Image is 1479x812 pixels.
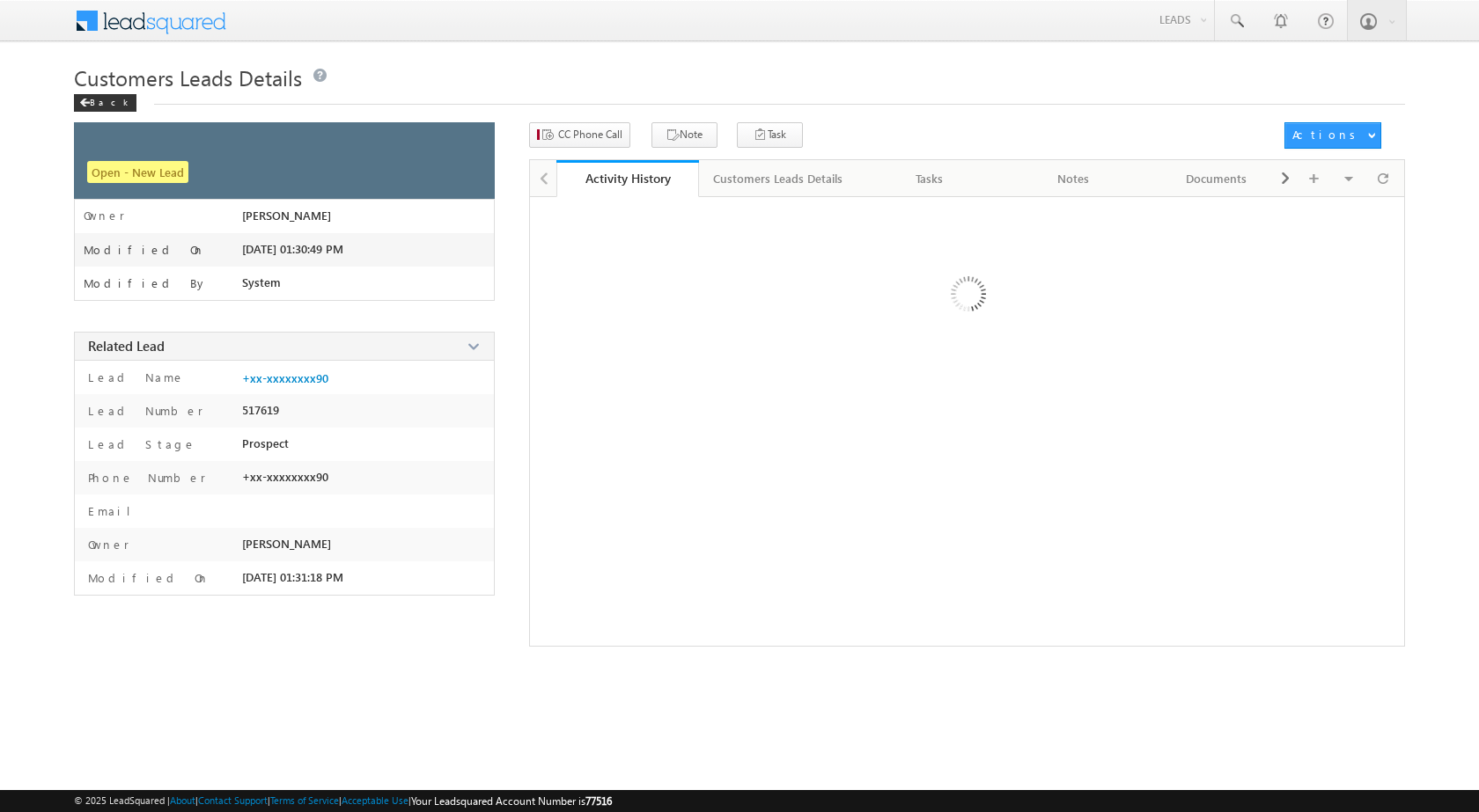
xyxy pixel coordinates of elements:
[529,122,630,148] button: CC Phone Call
[74,94,136,112] div: Back
[411,794,612,808] span: Your Leadsquared Account Number is
[84,436,196,452] label: Lead Stage
[84,243,205,257] label: Modified On
[1016,168,1129,189] div: Notes
[87,161,188,183] span: Open - New Lead
[242,242,343,256] span: [DATE] 01:30:49 PM
[84,276,208,290] label: Modified By
[74,793,612,809] span: © 2025 LeadSquared | | | | |
[556,160,700,197] a: Activity History
[84,369,185,385] label: Lead Name
[74,63,302,91] span: Customers Leads Details
[242,570,343,584] span: [DATE] 01:31:18 PM
[84,503,144,519] label: Email
[242,470,328,484] span: +xx-xxxxxxxx90
[242,275,281,289] span: System
[88,337,165,355] span: Related Lead
[84,570,210,586] label: Modified On
[242,537,331,551] span: [PERSON_NAME]
[876,206,1058,388] img: Loading ...
[84,208,125,223] label: Owner
[585,794,612,808] span: 77516
[170,794,195,806] a: About
[1292,127,1362,143] div: Actions
[1159,168,1273,189] div: Documents
[1145,160,1289,197] a: Documents
[198,794,268,806] a: Contact Support
[242,208,331,223] span: [PERSON_NAME]
[242,436,289,450] span: Prospect
[713,168,843,189] div: Customers Leads Details
[242,403,279,417] span: 517619
[84,537,129,552] label: Owner
[1002,160,1145,197] a: Notes
[872,168,986,189] div: Tasks
[242,371,328,385] a: +xx-xxxxxxxx90
[570,170,687,187] div: Activity History
[342,794,408,806] a: Acceptable Use
[270,794,339,806] a: Terms of Service
[558,127,622,143] span: CC Phone Call
[1284,122,1381,149] button: Actions
[84,403,203,419] label: Lead Number
[699,160,858,197] a: Customers Leads Details
[651,122,717,148] button: Note
[84,470,206,486] label: Phone Number
[737,122,803,148] button: Task
[858,160,1002,197] a: Tasks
